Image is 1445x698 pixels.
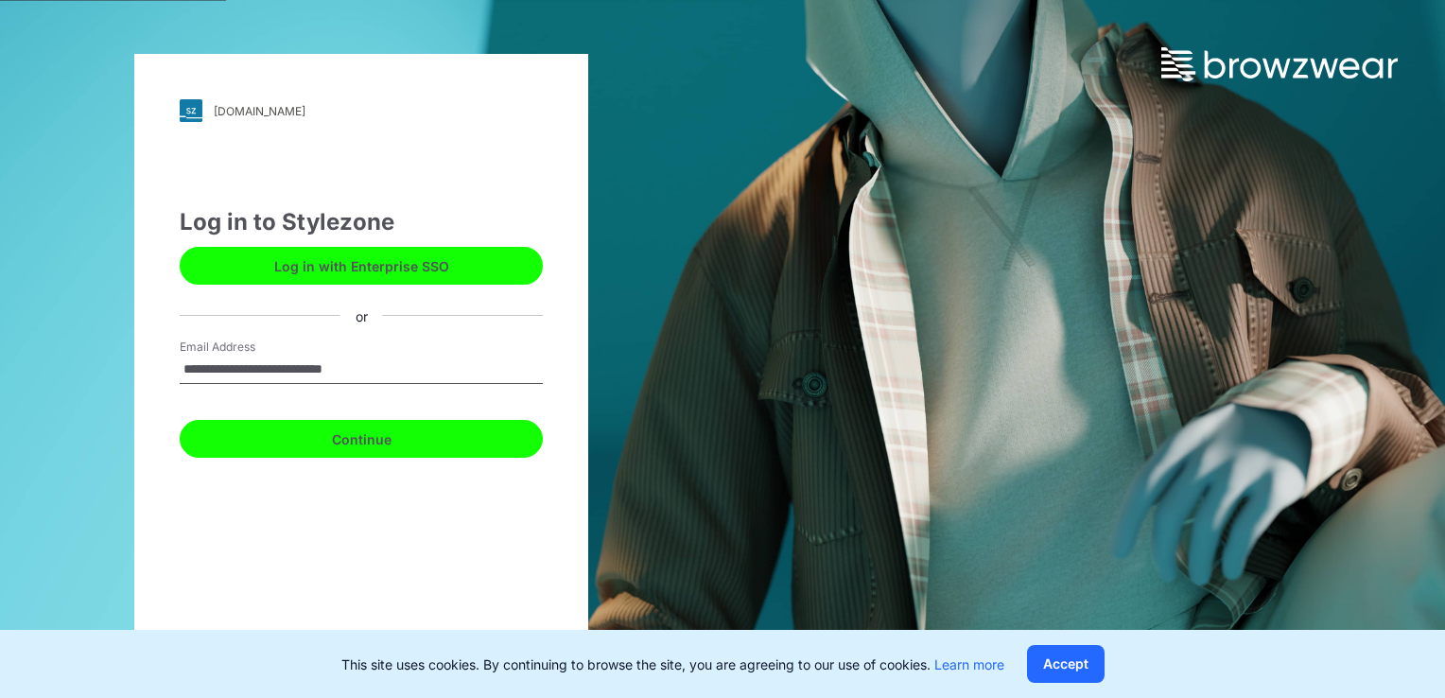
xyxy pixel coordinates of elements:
[180,247,543,285] button: Log in with Enterprise SSO
[180,420,543,458] button: Continue
[1027,645,1105,683] button: Accept
[341,654,1004,674] p: This site uses cookies. By continuing to browse the site, you are agreeing to our use of cookies.
[1161,47,1398,81] img: browzwear-logo.73288ffb.svg
[214,104,305,118] div: [DOMAIN_NAME]
[180,99,202,122] img: svg+xml;base64,PHN2ZyB3aWR0aD0iMjgiIGhlaWdodD0iMjgiIHZpZXdCb3g9IjAgMCAyOCAyOCIgZmlsbD0ibm9uZSIgeG...
[180,339,312,356] label: Email Address
[180,99,543,122] a: [DOMAIN_NAME]
[180,205,543,239] div: Log in to Stylezone
[340,305,383,325] div: or
[934,656,1004,672] a: Learn more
